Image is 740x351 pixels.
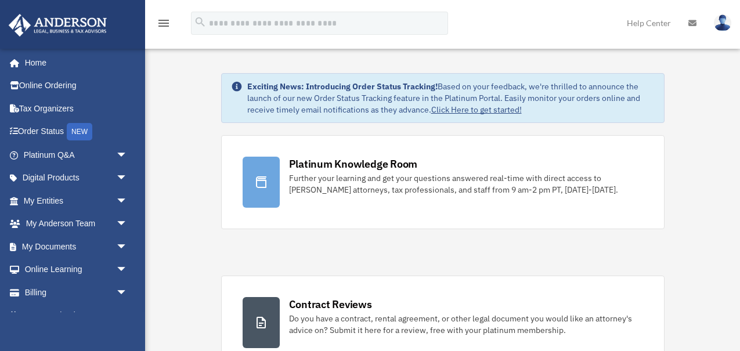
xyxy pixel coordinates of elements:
[8,143,145,167] a: Platinum Q&Aarrow_drop_down
[8,97,145,120] a: Tax Organizers
[8,212,145,236] a: My Anderson Teamarrow_drop_down
[8,189,145,212] a: My Entitiesarrow_drop_down
[431,104,522,115] a: Click Here to get started!
[8,258,145,281] a: Online Learningarrow_drop_down
[8,167,145,190] a: Digital Productsarrow_drop_down
[289,313,643,336] div: Do you have a contract, rental agreement, or other legal document you would like an attorney's ad...
[221,135,665,229] a: Platinum Knowledge Room Further your learning and get your questions answered real-time with dire...
[116,167,139,190] span: arrow_drop_down
[116,281,139,305] span: arrow_drop_down
[289,297,372,312] div: Contract Reviews
[116,235,139,259] span: arrow_drop_down
[247,81,438,92] strong: Exciting News: Introducing Order Status Tracking!
[67,123,92,140] div: NEW
[8,120,145,144] a: Order StatusNEW
[247,81,655,115] div: Based on your feedback, we're thrilled to announce the launch of our new Order Status Tracking fe...
[116,258,139,282] span: arrow_drop_down
[116,143,139,167] span: arrow_drop_down
[8,74,145,97] a: Online Ordering
[8,304,145,327] a: Events Calendar
[116,212,139,236] span: arrow_drop_down
[289,157,418,171] div: Platinum Knowledge Room
[116,189,139,213] span: arrow_drop_down
[289,172,643,196] div: Further your learning and get your questions answered real-time with direct access to [PERSON_NAM...
[157,16,171,30] i: menu
[157,20,171,30] a: menu
[714,15,731,31] img: User Pic
[8,235,145,258] a: My Documentsarrow_drop_down
[8,51,139,74] a: Home
[194,16,207,28] i: search
[8,281,145,304] a: Billingarrow_drop_down
[5,14,110,37] img: Anderson Advisors Platinum Portal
